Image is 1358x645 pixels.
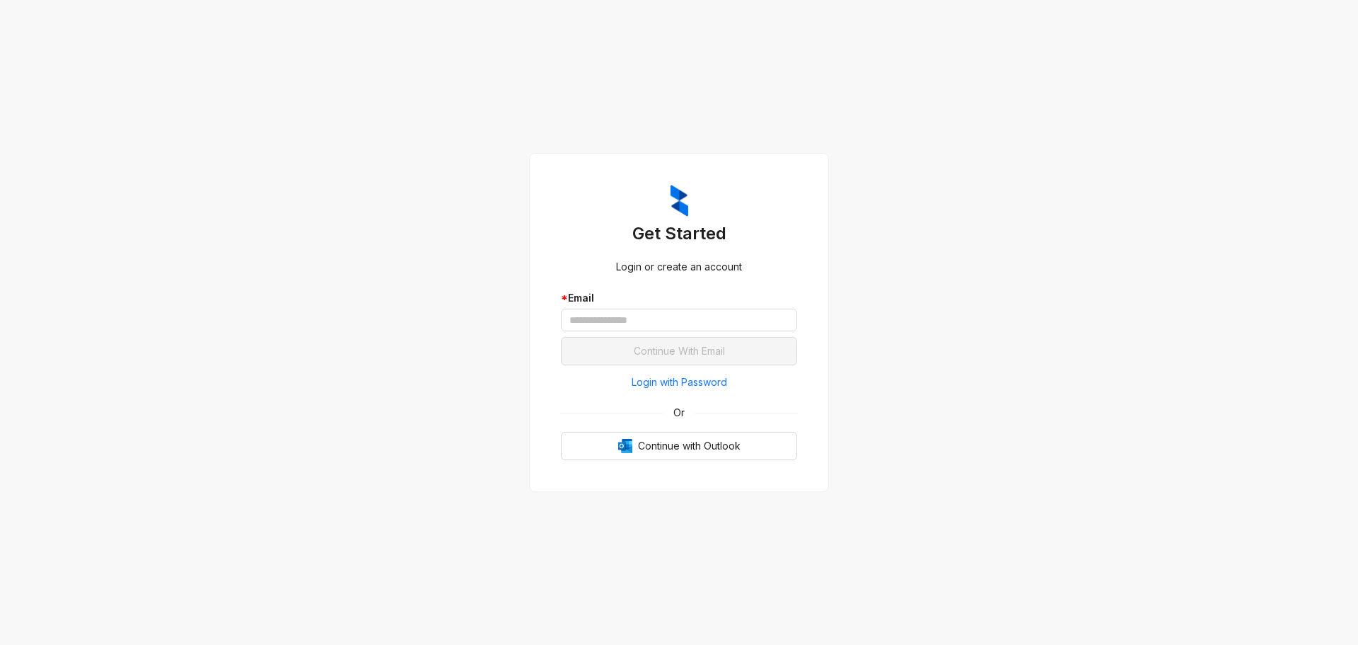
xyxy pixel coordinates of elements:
[561,432,797,460] button: OutlookContinue with Outlook
[561,290,797,306] div: Email
[561,337,797,365] button: Continue With Email
[663,405,695,421] span: Or
[632,375,727,390] span: Login with Password
[561,259,797,275] div: Login or create an account
[618,439,632,453] img: Outlook
[561,222,797,245] h3: Get Started
[561,371,797,394] button: Login with Password
[671,185,688,217] img: ZumaIcon
[638,438,741,454] span: Continue with Outlook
